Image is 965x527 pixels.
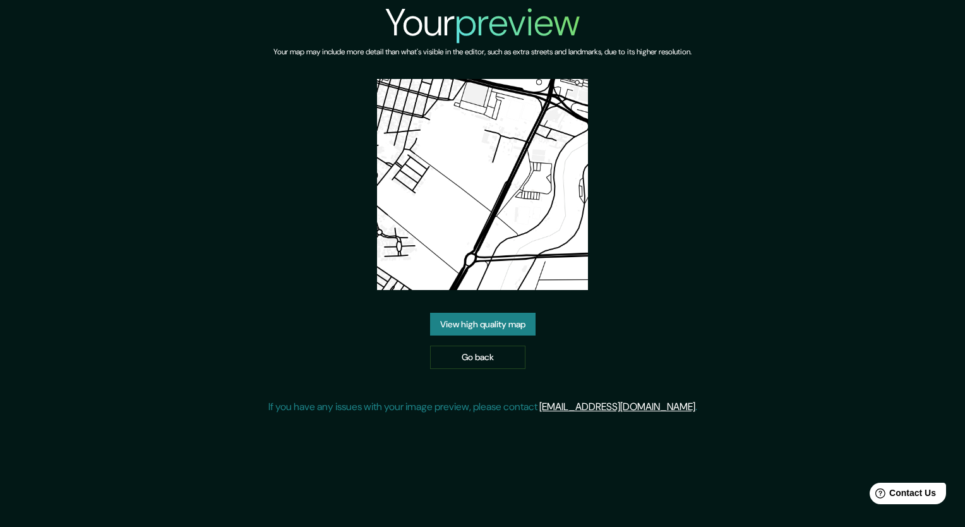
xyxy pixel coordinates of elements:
[430,346,525,369] a: Go back
[539,400,695,413] a: [EMAIL_ADDRESS][DOMAIN_NAME]
[273,45,692,59] h6: Your map may include more detail than what's visible in the editor, such as extra streets and lan...
[268,399,697,415] p: If you have any issues with your image preview, please contact .
[853,478,951,513] iframe: Help widget launcher
[430,313,536,336] a: View high quality map
[377,79,588,290] img: created-map-preview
